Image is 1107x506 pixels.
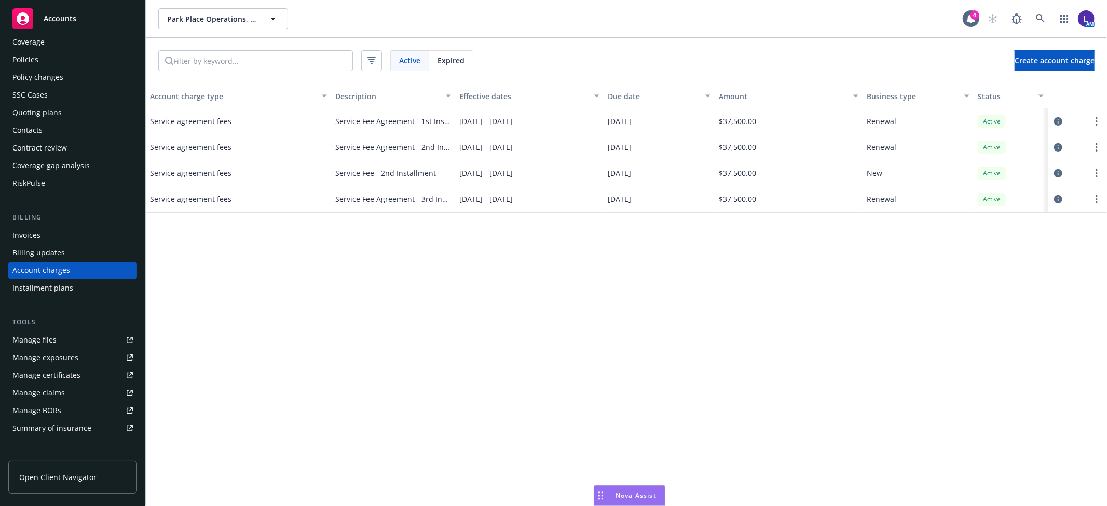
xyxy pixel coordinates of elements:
input: Filter by keyword... [173,51,352,71]
span: Park Place Operations, Inc. [167,13,257,24]
div: Description [335,91,440,102]
span: Accounts [44,15,76,23]
a: Manage exposures [8,349,137,366]
div: Invoices [12,227,40,243]
a: more [1090,167,1103,180]
a: Account charges [8,262,137,279]
span: [DATE] - [DATE] [459,142,513,153]
a: SSC Cases [8,87,137,103]
a: Accounts [8,4,137,33]
span: Service agreement fees [150,116,231,127]
div: Manage BORs [12,402,61,419]
div: Coverage gap analysis [12,157,90,174]
div: Contacts [12,122,43,139]
span: Service Fee - 2nd Installment [335,168,436,179]
a: Quoting plans [8,104,137,121]
a: Manage claims [8,385,137,401]
div: Quoting plans [12,104,62,121]
span: Renewal [867,194,896,204]
svg: Search [165,57,173,65]
span: [DATE] [608,194,631,204]
span: Expired [438,55,464,66]
a: more [1090,141,1103,154]
span: Service Fee Agreement - 3rd Installment [335,194,452,204]
span: [DATE] - [DATE] [459,116,513,127]
span: New [867,168,882,179]
a: Manage BORs [8,402,137,419]
span: Service Fee Agreement - 2nd Installment [335,142,452,153]
a: Installment plans [8,280,137,296]
span: Service Fee Agreement - 1st Installment [335,116,452,127]
span: [DATE] [608,142,631,153]
div: Policies [12,51,38,68]
div: Manage exposures [12,349,78,366]
div: Active [978,115,1006,128]
div: Billing [8,212,137,223]
span: Service agreement fees [150,194,231,204]
button: Account charge type [146,84,331,108]
span: Service agreement fees [150,142,231,153]
a: Contacts [8,122,137,139]
a: Billing updates [8,244,137,261]
button: Effective dates [455,84,603,108]
a: circleInformation [1052,167,1064,180]
div: 4 [970,10,979,20]
span: $37,500.00 [719,116,756,127]
div: Drag to move [594,486,607,505]
a: Start snowing [982,8,1003,29]
a: Policies [8,51,137,68]
button: Status [974,84,1048,108]
a: Report a Bug [1006,8,1027,29]
a: more [1090,193,1103,206]
span: Create account charge [1015,56,1095,65]
div: Status [978,91,1032,102]
span: Active [399,55,420,66]
button: Create account charge [1015,50,1095,71]
span: $37,500.00 [719,194,756,204]
div: Effective dates [459,91,587,102]
span: [DATE] [608,116,631,127]
img: photo [1078,10,1095,27]
div: Business type [867,91,958,102]
a: RiskPulse [8,175,137,192]
a: circleInformation [1052,193,1064,206]
a: Summary of insurance [8,420,137,436]
div: Amount [719,91,847,102]
div: Installment plans [12,280,73,296]
a: circleInformation [1052,115,1064,128]
span: Service agreement fees [150,168,231,179]
div: Manage claims [12,385,65,401]
button: Due date [604,84,715,108]
a: Coverage gap analysis [8,157,137,174]
span: Open Client Navigator [19,472,97,483]
span: Renewal [867,116,896,127]
div: Active [978,167,1006,180]
div: Policy changes [12,69,63,86]
button: Amount [715,84,863,108]
button: Description [331,84,456,108]
div: Summary of insurance [12,420,91,436]
div: Manage certificates [12,367,80,384]
div: Active [978,141,1006,154]
a: Policy changes [8,69,137,86]
span: [DATE] [608,168,631,179]
span: Renewal [867,142,896,153]
div: Due date [608,91,699,102]
div: Tools [8,317,137,327]
div: Billing updates [12,244,65,261]
button: Park Place Operations, Inc. [158,8,288,29]
a: Switch app [1054,8,1075,29]
div: Account charges [12,262,70,279]
span: $37,500.00 [719,168,756,179]
div: SSC Cases [12,87,48,103]
div: Contract review [12,140,67,156]
div: Active [978,193,1006,206]
a: more [1090,115,1103,128]
a: Search [1030,8,1051,29]
a: circleInformation [1052,141,1064,154]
